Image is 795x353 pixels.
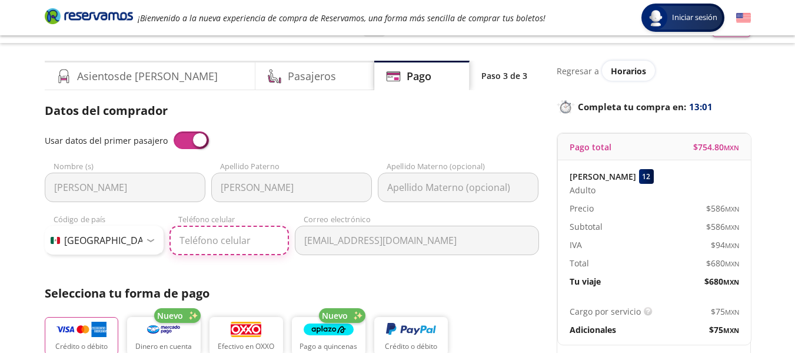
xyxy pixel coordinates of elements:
small: MXN [724,143,739,152]
span: Nuevo [157,309,183,322]
div: Regresar a ver horarios [557,61,751,81]
p: Adicionales [570,324,616,336]
p: Datos del comprador [45,102,539,120]
span: Iniciar sesión [667,12,722,24]
img: MX [51,237,60,244]
p: Pago a quincenas [300,341,357,352]
span: $ 75 [709,324,739,336]
small: MXN [725,223,739,232]
span: $ 680 [706,257,739,269]
span: $ 94 [711,239,739,251]
small: MXN [725,241,739,250]
p: Precio [570,202,594,215]
p: Cargo por servicio [570,305,641,318]
span: $ 754.80 [693,141,739,153]
input: Nombre (s) [45,173,205,202]
h4: Asientos de [PERSON_NAME] [77,68,218,84]
p: Total [570,257,589,269]
p: Regresar a [557,65,599,77]
h4: Pasajeros [288,68,336,84]
i: Brand Logo [45,7,133,25]
p: Paso 3 de 3 [481,70,527,82]
button: English [736,11,751,25]
p: IVA [570,239,582,251]
p: Dinero en cuenta [135,341,192,352]
small: MXN [725,308,739,316]
input: Teléfono celular [169,226,289,255]
input: Apellido Paterno [211,173,372,202]
small: MXN [725,204,739,213]
p: Completa tu compra en : [557,98,751,115]
span: Usar datos del primer pasajero [45,135,168,146]
p: Selecciona tu forma de pago [45,285,539,302]
em: ¡Bienvenido a la nueva experiencia de compra de Reservamos, una forma más sencilla de comprar tus... [138,12,545,24]
span: $ 586 [706,220,739,233]
span: Horarios [611,65,646,77]
p: Efectivo en OXXO [218,341,274,352]
span: $ 680 [704,275,739,288]
p: Crédito o débito [55,341,108,352]
span: $ 586 [706,202,739,215]
span: 13:01 [689,100,713,114]
small: MXN [723,326,739,335]
input: Apellido Materno (opcional) [378,173,538,202]
div: 12 [639,169,654,184]
span: Nuevo [322,309,348,322]
p: Subtotal [570,220,603,233]
small: MXN [725,259,739,268]
p: Pago total [570,141,611,153]
small: MXN [723,278,739,286]
p: Crédito o débito [385,341,437,352]
span: $ 75 [711,305,739,318]
a: Brand Logo [45,7,133,28]
h4: Pago [407,68,431,84]
input: Correo electrónico [295,226,539,255]
span: Adulto [570,184,596,196]
p: [PERSON_NAME] [570,170,636,183]
p: Tu viaje [570,275,601,288]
